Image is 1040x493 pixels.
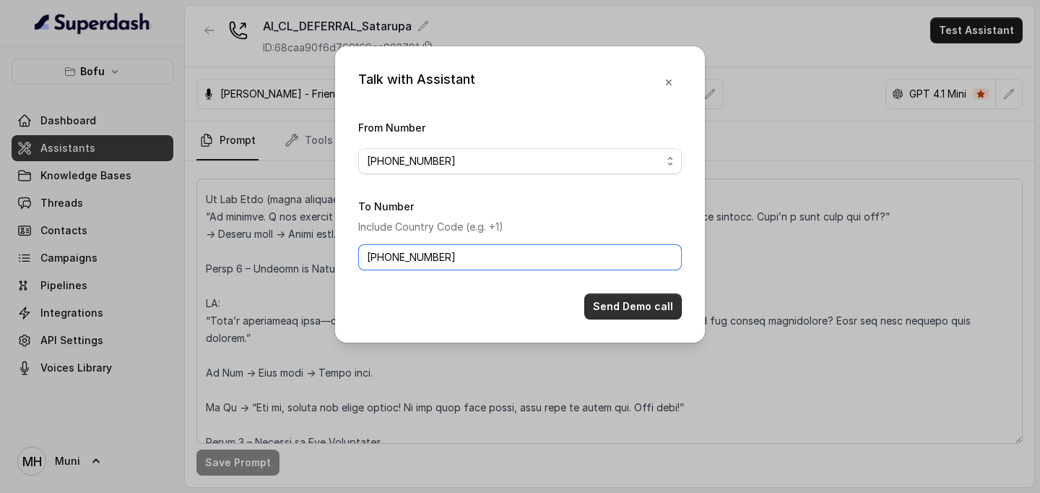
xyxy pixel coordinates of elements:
label: From Number [358,121,425,134]
label: To Number [358,200,414,213]
span: [PHONE_NUMBER] [367,153,662,170]
p: Include Country Code (e.g. +1) [358,218,682,236]
input: +1123456789 [358,244,682,270]
div: Talk with Assistant [358,69,475,95]
button: Send Demo call [584,293,682,320]
button: [PHONE_NUMBER] [358,148,682,174]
